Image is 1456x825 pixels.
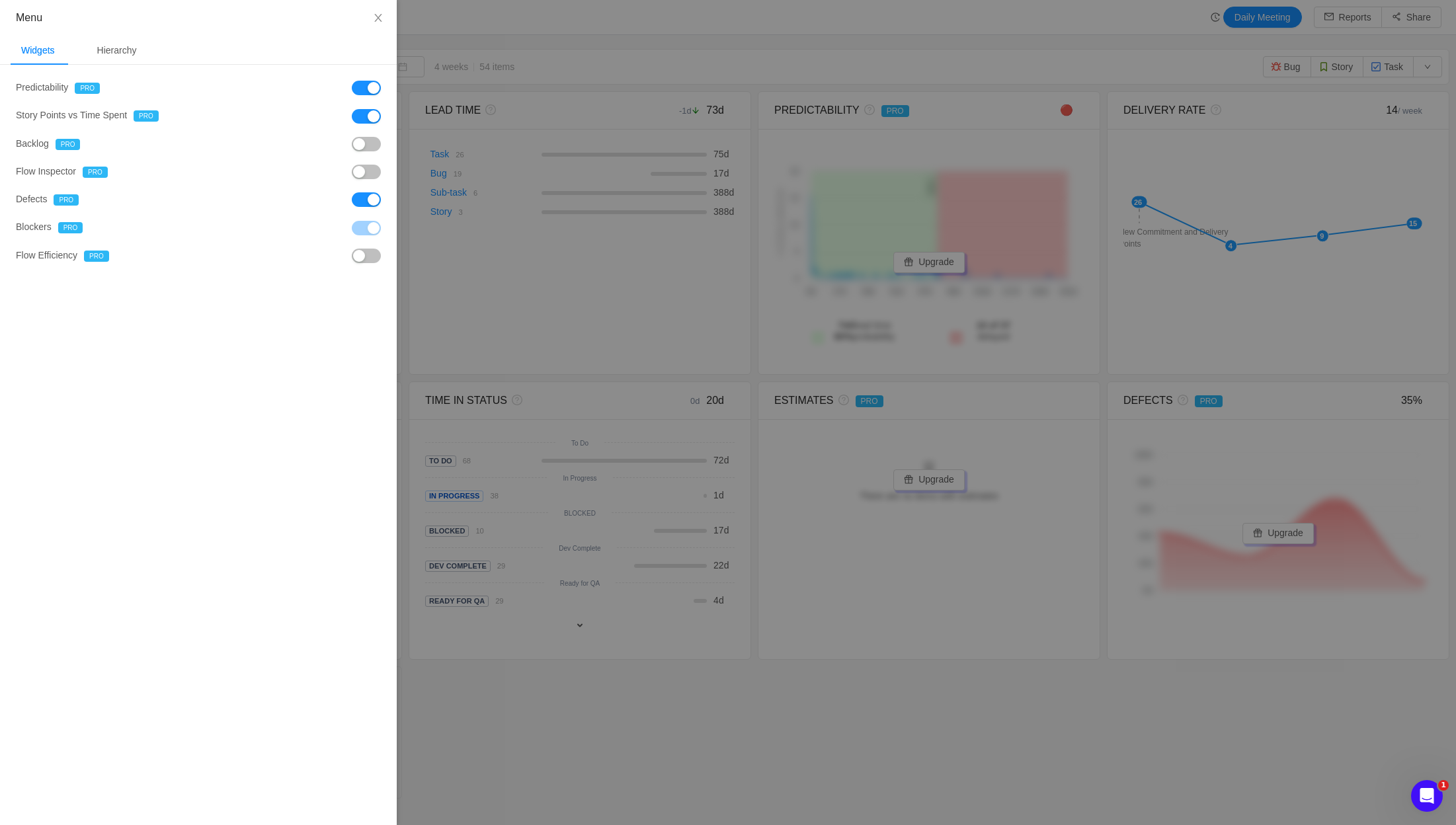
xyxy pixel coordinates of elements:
[16,220,198,235] div: Blockers
[54,194,79,206] span: PRO
[11,36,65,65] div: Widgets
[16,165,198,179] div: Flow Inspector
[134,110,159,122] span: PRO
[16,192,198,207] div: Defects
[16,249,198,263] div: Flow Efficiency
[16,108,198,123] div: Story Points vs Time Spent
[58,222,83,233] span: PRO
[87,36,147,65] div: Hierarchy
[83,167,108,178] span: PRO
[1411,780,1443,812] iframe: Intercom live chat
[373,13,384,23] i: icon: close
[1438,780,1449,791] span: 1
[75,83,100,94] span: PRO
[56,139,81,150] span: PRO
[84,251,109,262] span: PRO
[16,137,198,151] div: Backlog
[16,81,198,95] div: Predictability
